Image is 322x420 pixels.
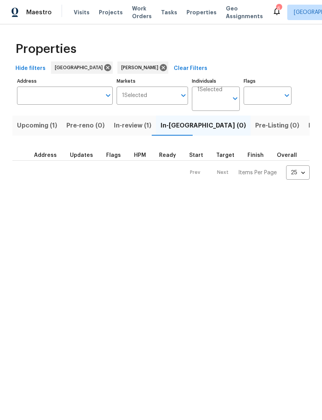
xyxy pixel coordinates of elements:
div: Target renovation project end date [216,153,241,158]
span: Ready [159,153,176,158]
span: Start [189,153,203,158]
button: Open [230,93,241,104]
span: Overall [277,153,297,158]
span: [GEOGRAPHIC_DATA] [55,64,106,71]
span: In-review (1) [114,120,151,131]
span: [PERSON_NAME] [121,64,161,71]
span: Properties [15,45,76,53]
span: Maestro [26,9,52,16]
span: 1 Selected [197,87,222,93]
div: Earliest renovation start date (first business day after COE or Checkout) [159,153,183,158]
span: Address [34,153,57,158]
div: 25 [286,163,310,183]
div: [GEOGRAPHIC_DATA] [51,61,113,74]
span: Clear Filters [174,64,207,73]
label: Flags [244,79,291,83]
span: Upcoming (1) [17,120,57,131]
nav: Pagination Navigation [183,165,310,180]
span: Work Orders [132,5,152,20]
div: 6 [276,5,281,12]
label: Address [17,79,113,83]
span: Hide filters [15,64,46,73]
button: Clear Filters [171,61,210,76]
span: Properties [186,9,217,16]
div: Actual renovation start date [189,153,210,158]
span: Target [216,153,234,158]
button: Hide filters [12,61,49,76]
span: Visits [74,9,90,16]
span: Flags [106,153,121,158]
label: Markets [117,79,188,83]
div: Days past target finish date [277,153,304,158]
span: Updates [70,153,93,158]
span: Finish [247,153,264,158]
span: Projects [99,9,123,16]
span: Pre-Listing (0) [255,120,299,131]
button: Open [281,90,292,101]
div: [PERSON_NAME] [117,61,168,74]
button: Open [178,90,189,101]
span: Tasks [161,10,177,15]
span: 1 Selected [122,92,147,99]
span: Geo Assignments [226,5,263,20]
button: Open [103,90,114,101]
span: Pre-reno (0) [66,120,105,131]
label: Individuals [192,79,240,83]
span: In-[GEOGRAPHIC_DATA] (0) [161,120,246,131]
div: Projected renovation finish date [247,153,271,158]
p: Items Per Page [238,169,277,177]
span: HPM [134,153,146,158]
